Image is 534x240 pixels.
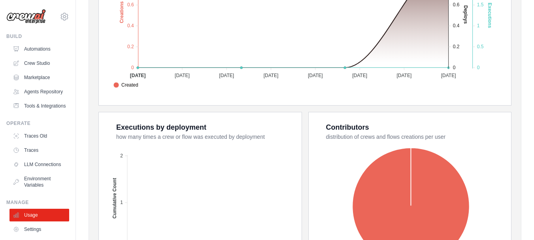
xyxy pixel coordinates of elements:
tspan: [DATE] [308,73,323,78]
a: Agents Repository [9,85,69,98]
text: Executions [487,3,492,28]
tspan: 0.2 [127,44,134,49]
a: Environment Variables [9,172,69,191]
a: Usage [9,209,69,221]
tspan: 0.2 [453,44,460,49]
tspan: 0.5 [477,44,484,49]
span: Created [113,81,138,89]
tspan: 1 [477,23,480,28]
a: Automations [9,43,69,55]
div: Operate [6,120,69,127]
tspan: 0.6 [453,2,460,8]
tspan: 0 [131,65,134,70]
tspan: [DATE] [219,73,234,78]
div: Executions by deployment [116,122,206,133]
tspan: [DATE] [352,73,367,78]
dt: distribution of crews and flows creations per user [326,133,502,141]
div: Build [6,33,69,40]
tspan: 0.6 [127,2,134,8]
tspan: [DATE] [264,73,279,78]
tspan: 0.4 [453,23,460,28]
tspan: [DATE] [130,73,146,78]
text: Cumulative Count [112,178,117,219]
div: Manage [6,199,69,206]
tspan: [DATE] [175,73,190,78]
a: Traces [9,144,69,157]
a: LLM Connections [9,158,69,171]
text: Deploys [463,5,468,24]
tspan: 2 [120,153,123,159]
tspan: 0.4 [127,23,134,28]
a: Marketplace [9,71,69,84]
a: Tools & Integrations [9,100,69,112]
tspan: [DATE] [396,73,411,78]
dt: how many times a crew or flow was executed by deployment [116,133,292,141]
div: Contributors [326,122,369,133]
tspan: [DATE] [441,73,456,78]
tspan: 1 [120,200,123,205]
a: Settings [9,223,69,236]
a: Traces Old [9,130,69,142]
tspan: 1.5 [477,2,484,8]
tspan: 0 [453,65,456,70]
img: Logo [6,9,46,24]
a: Crew Studio [9,57,69,70]
tspan: 0 [477,65,480,70]
text: Creations [119,1,125,23]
